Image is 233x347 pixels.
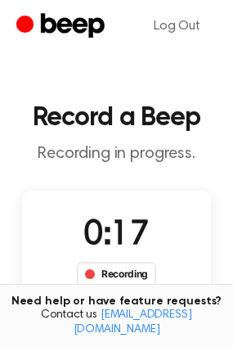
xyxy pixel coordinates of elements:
span: 0:17 [83,219,149,253]
h1: Record a Beep [13,105,220,131]
a: [EMAIL_ADDRESS][DOMAIN_NAME] [74,309,192,336]
div: Recording [77,262,156,286]
a: Log Out [137,7,217,46]
span: Contact us [10,309,223,337]
p: Recording in progress. [13,144,220,164]
a: Beep [16,11,109,43]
